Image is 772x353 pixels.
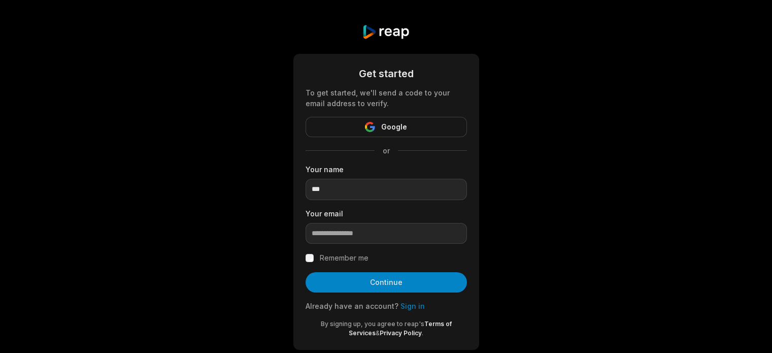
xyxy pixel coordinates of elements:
[306,87,467,109] div: To get started, we'll send a code to your email address to verify.
[422,329,423,337] span: .
[349,320,452,337] a: Terms of Services
[381,121,407,133] span: Google
[400,302,425,310] a: Sign in
[321,320,424,328] span: By signing up, you agree to reap's
[320,252,368,264] label: Remember me
[376,329,380,337] span: &
[362,24,410,40] img: reap
[306,66,467,81] div: Get started
[306,117,467,137] button: Google
[306,208,467,219] label: Your email
[306,164,467,175] label: Your name
[375,145,398,156] span: or
[380,329,422,337] a: Privacy Policy
[306,302,398,310] span: Already have an account?
[306,272,467,293] button: Continue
